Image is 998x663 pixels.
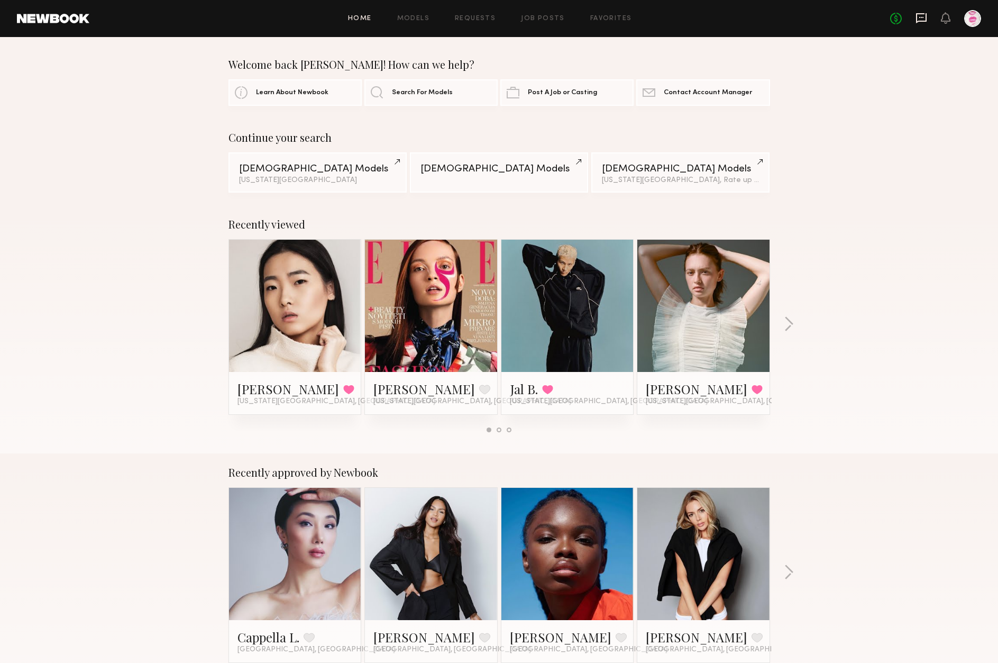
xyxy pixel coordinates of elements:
[646,629,747,646] a: [PERSON_NAME]
[420,164,578,174] div: [DEMOGRAPHIC_DATA] Models
[237,397,435,406] span: [US_STATE][GEOGRAPHIC_DATA], [GEOGRAPHIC_DATA]
[410,152,588,193] a: [DEMOGRAPHIC_DATA] Models
[228,466,770,479] div: Recently approved by Newbook
[510,380,538,397] a: Jal B.
[228,152,407,193] a: [DEMOGRAPHIC_DATA] Models[US_STATE][GEOGRAPHIC_DATA]
[528,89,597,96] span: Post A Job or Casting
[237,380,339,397] a: [PERSON_NAME]
[392,89,453,96] span: Search For Models
[500,79,634,106] a: Post A Job or Casting
[664,89,752,96] span: Contact Account Manager
[348,15,372,22] a: Home
[510,629,611,646] a: [PERSON_NAME]
[228,218,770,231] div: Recently viewed
[373,629,475,646] a: [PERSON_NAME]
[373,380,475,397] a: [PERSON_NAME]
[228,58,770,71] div: Welcome back [PERSON_NAME]! How can we help?
[239,177,396,184] div: [US_STATE][GEOGRAPHIC_DATA]
[364,79,498,106] a: Search For Models
[646,646,803,654] span: [GEOGRAPHIC_DATA], [GEOGRAPHIC_DATA]
[602,177,759,184] div: [US_STATE][GEOGRAPHIC_DATA], Rate up to $377
[590,15,632,22] a: Favorites
[646,397,844,406] span: [US_STATE][GEOGRAPHIC_DATA], [GEOGRAPHIC_DATA]
[521,15,565,22] a: Job Posts
[256,89,328,96] span: Learn About Newbook
[373,397,571,406] span: [US_STATE][GEOGRAPHIC_DATA], [GEOGRAPHIC_DATA]
[228,131,770,144] div: Continue your search
[455,15,496,22] a: Requests
[373,646,531,654] span: [GEOGRAPHIC_DATA], [GEOGRAPHIC_DATA]
[397,15,429,22] a: Models
[510,397,708,406] span: [US_STATE][GEOGRAPHIC_DATA], [GEOGRAPHIC_DATA]
[636,79,770,106] a: Contact Account Manager
[591,152,770,193] a: [DEMOGRAPHIC_DATA] Models[US_STATE][GEOGRAPHIC_DATA], Rate up to $377
[239,164,396,174] div: [DEMOGRAPHIC_DATA] Models
[646,380,747,397] a: [PERSON_NAME]
[510,646,667,654] span: [GEOGRAPHIC_DATA], [GEOGRAPHIC_DATA]
[228,79,362,106] a: Learn About Newbook
[602,164,759,174] div: [DEMOGRAPHIC_DATA] Models
[237,646,395,654] span: [GEOGRAPHIC_DATA], [GEOGRAPHIC_DATA]
[237,629,299,646] a: Cappella L.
